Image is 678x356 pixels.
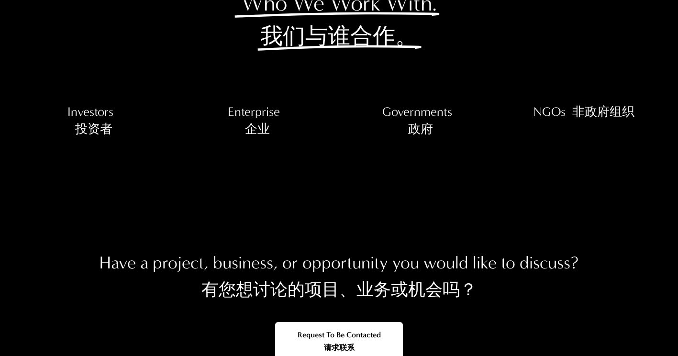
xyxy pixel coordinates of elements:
[408,122,433,136] font: 政府
[572,104,634,119] font: 非政府组织
[184,103,331,138] h4: Enterprise
[21,252,658,306] h3: Have a project, business, or opportunity you would like to discuss?
[21,103,168,138] h4: Investors
[324,343,355,352] font: 请求联系
[347,103,495,138] h4: Governments
[75,122,112,136] font: 投资者
[511,103,658,121] h4: NGOs
[201,279,477,300] font: 有您想讨论的项目、业务或机会吗？
[245,122,270,136] font: 企业
[260,23,418,49] font: 我们与谁合作。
